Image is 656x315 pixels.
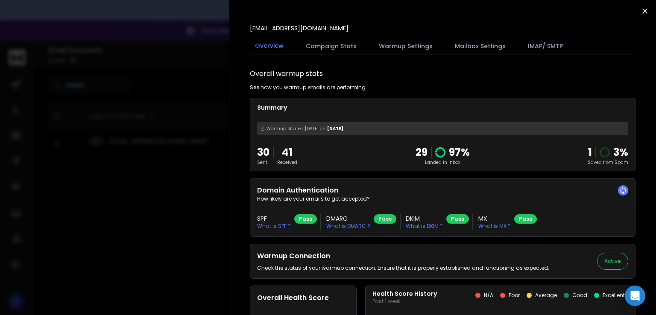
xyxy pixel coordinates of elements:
p: What is DKIM ? [406,223,443,230]
div: Pass [294,214,317,224]
div: Pass [446,214,469,224]
p: What is SPF ? [257,223,291,230]
p: 97 % [449,146,470,159]
p: How likely are your emails to get accepted? [257,195,628,202]
h2: Warmup Connection [257,251,549,261]
button: IMAP/ SMTP [523,37,568,55]
h3: MX [478,214,511,223]
p: Saved from Spam [588,159,628,166]
p: 30 [257,146,269,159]
button: Warmup Settings [374,37,438,55]
button: Overview [250,36,289,56]
p: 41 [277,146,297,159]
p: Poor [509,292,520,299]
div: Pass [514,214,537,224]
p: What is MX ? [478,223,511,230]
p: Received [277,159,297,166]
p: What is DMARC ? [326,223,370,230]
p: Summary [257,103,628,112]
button: Campaign Stats [301,37,362,55]
h1: Overall warmup stats [250,69,323,79]
p: Past 1 week [372,298,437,305]
div: Open Intercom Messenger [625,286,645,306]
p: Sent [257,159,269,166]
p: See how you warmup emails are performing [250,84,366,91]
p: Landed in Inbox [416,159,470,166]
h2: Domain Authentication [257,185,628,195]
h3: DKIM [406,214,443,223]
p: Good [572,292,587,299]
p: 3 % [613,146,628,159]
h3: DMARC [326,214,370,223]
p: Check the status of your warmup connection. Ensure that it is properly established and functionin... [257,265,549,271]
div: [DATE] [257,122,628,135]
div: Pass [374,214,396,224]
strong: 1 [588,145,592,159]
p: Health Score History [372,289,437,298]
h3: SPF [257,214,291,223]
button: Active [597,253,628,270]
h2: Overall Health Score [257,293,349,303]
span: Warmup started [DATE] on [266,125,325,132]
p: 29 [416,146,428,159]
button: Mailbox Settings [450,37,511,55]
p: Excellent [603,292,625,299]
p: N/A [484,292,493,299]
p: Average [535,292,557,299]
p: [EMAIL_ADDRESS][DOMAIN_NAME] [250,24,348,32]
